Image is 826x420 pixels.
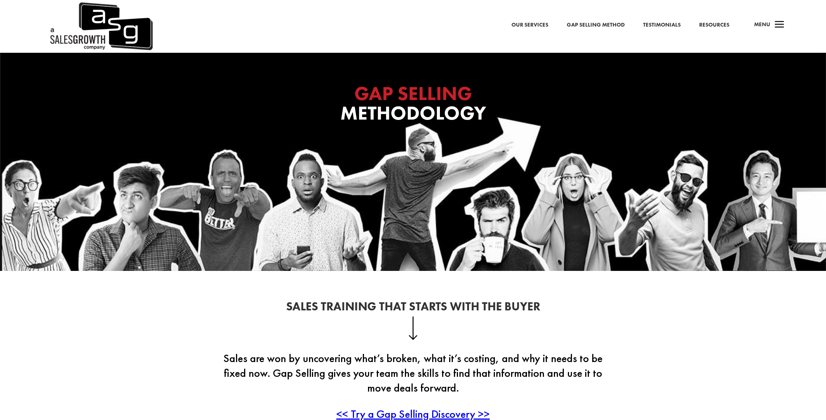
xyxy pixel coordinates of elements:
img: down-arrow [409,316,418,340]
h2: Sales Training That Starts With the Buyer [214,301,612,316]
span: GAP SELLING [354,81,472,106]
h1: Methodology [265,84,560,127]
p: Sales are won by uncovering what’s broken, what it’s costing, and why it needs to be fixed now. G... [214,351,612,407]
